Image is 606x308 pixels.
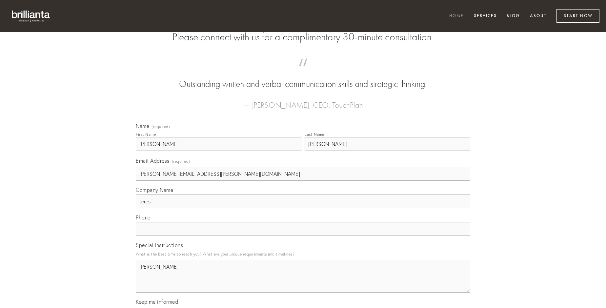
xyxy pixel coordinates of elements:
[136,132,156,137] div: First Name
[136,260,470,293] textarea: [PERSON_NAME]
[146,65,460,91] blockquote: Outstanding written and verbal communication skills and strategic thinking.
[136,157,170,164] span: Email Address
[136,187,173,193] span: Company Name
[526,11,551,22] a: About
[470,11,501,22] a: Services
[556,9,599,23] a: Start Now
[502,11,524,22] a: Blog
[172,157,190,166] span: (required)
[7,7,56,26] img: brillianta - research, strategy, marketing
[136,298,178,305] span: Keep me informed
[445,11,468,22] a: Home
[146,91,460,112] figcaption: — [PERSON_NAME], CEO, TouchPlan
[136,250,470,258] p: What is the best time to reach you? What are your unique requirements and timelines?
[305,132,324,137] div: Last Name
[136,31,470,43] h2: Please connect with us for a complimentary 30-minute consultation.
[136,123,149,129] span: Name
[136,214,151,221] span: Phone
[146,65,460,78] span: “
[136,242,183,248] span: Special Instructions
[151,125,170,129] span: (required)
